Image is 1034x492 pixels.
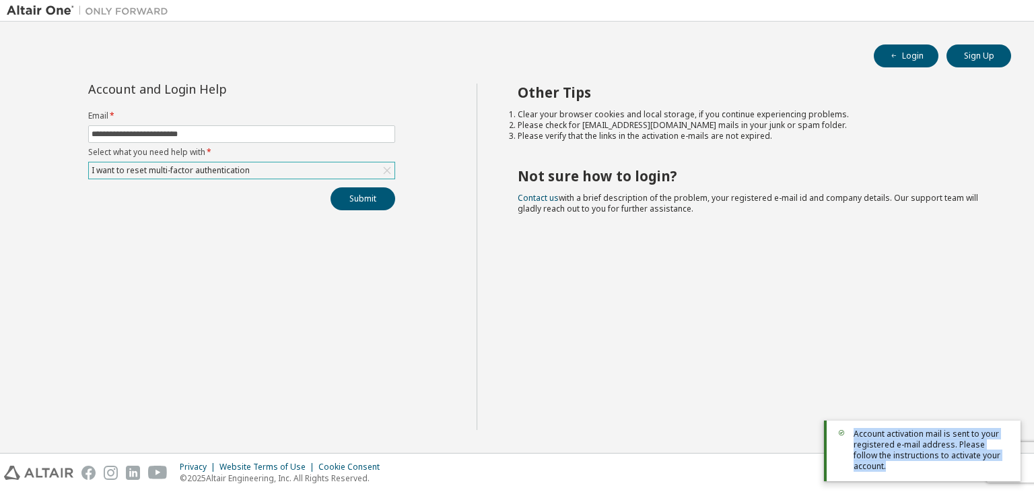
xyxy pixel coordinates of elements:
[180,462,219,472] div: Privacy
[518,192,978,214] span: with a brief description of the problem, your registered e-mail id and company details. Our suppo...
[946,44,1011,67] button: Sign Up
[874,44,938,67] button: Login
[81,466,96,480] img: facebook.svg
[88,111,395,121] label: Email
[4,466,73,480] img: altair_logo.svg
[518,109,988,120] li: Clear your browser cookies and local storage, if you continue experiencing problems.
[518,192,559,204] a: Contact us
[180,472,388,484] p: © 2025 Altair Engineering, Inc. All Rights Reserved.
[318,462,388,472] div: Cookie Consent
[854,429,1010,472] span: Account activation mail is sent to your registered e-mail address. Please follow the instructions...
[518,120,988,131] li: Please check for [EMAIL_ADDRESS][DOMAIN_NAME] mails in your junk or spam folder.
[88,84,334,94] div: Account and Login Help
[518,84,988,101] h2: Other Tips
[104,466,118,480] img: instagram.svg
[518,131,988,142] li: Please verify that the links in the activation e-mails are not expired.
[331,187,395,210] button: Submit
[90,163,252,178] div: I want to reset multi-factor authentication
[518,167,988,185] h2: Not sure how to login?
[7,4,175,18] img: Altair One
[126,466,140,480] img: linkedin.svg
[89,162,394,179] div: I want to reset multi-factor authentication
[219,462,318,472] div: Website Terms of Use
[148,466,168,480] img: youtube.svg
[88,147,395,158] label: Select what you need help with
